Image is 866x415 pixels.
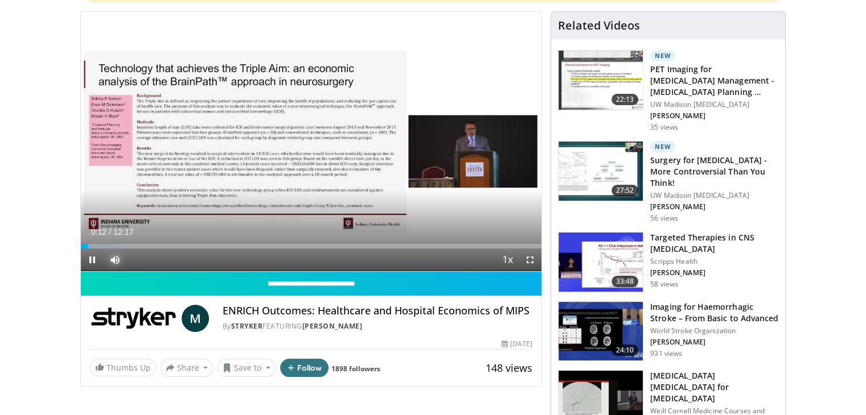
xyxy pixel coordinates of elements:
p: 56 views [650,214,678,223]
a: 22:13 New PET Imaging for [MEDICAL_DATA] Management - [MEDICAL_DATA] Planning … UW Madison [MEDIC... [558,50,778,132]
button: Share [161,359,214,377]
button: Pause [81,248,104,271]
a: Thumbs Up [90,359,156,376]
span: 33:48 [611,276,639,287]
p: [PERSON_NAME] [650,202,778,211]
span: 24:10 [611,345,639,356]
span: / [109,227,112,236]
p: [PERSON_NAME] [650,111,778,121]
div: [DATE] [502,339,532,349]
button: Playback Rate [496,248,519,271]
div: By FEATURING [223,321,532,331]
h3: Surgery for [MEDICAL_DATA] - More Controversial Than You Think! [650,155,778,189]
a: 1898 followers [331,364,380,374]
p: World Stroke Organization [650,326,778,335]
span: 27:52 [611,185,639,196]
div: Progress Bar [81,244,542,248]
p: New [650,141,675,152]
a: 27:52 New Surgery for [MEDICAL_DATA] - More Controversial Than You Think! UW Madison [MEDICAL_DAT... [558,141,778,223]
p: [PERSON_NAME] [650,268,778,277]
p: UW Madison [MEDICAL_DATA] [650,100,778,109]
a: 33:48 Targeted Therapies in CNS [MEDICAL_DATA] Scripps Health [PERSON_NAME] 58 views [558,232,778,292]
p: New [650,50,675,61]
p: Scripps Health [650,257,778,266]
p: UW Madison [MEDICAL_DATA] [650,191,778,200]
h3: [MEDICAL_DATA] [MEDICAL_DATA] for [MEDICAL_DATA] [650,370,778,404]
button: Save to [217,359,276,377]
button: Fullscreen [519,248,541,271]
img: 1c4632f2-a40d-4e4d-b1c5-323e508d40b9.150x105_q85_crop-smart_upscale.jpg [559,142,643,201]
span: 12:17 [113,227,133,236]
h4: ENRICH Outcomes: Healthcare and Hospital Economics of MIPS [223,305,532,317]
p: 58 views [650,280,678,289]
img: ccd18dbe-6eaa-47ad-b235-ca6324731453.150x105_q85_crop-smart_upscale.jpg [559,302,643,361]
span: 0:12 [91,227,106,236]
button: Mute [104,248,126,271]
span: 148 views [486,361,532,375]
a: 24:10 Imaging for Haemorrhagic Stroke – From Basic to Advanced World Stroke Organization [PERSON_... [558,301,778,362]
p: 35 views [650,123,678,132]
img: 278948ba-f234-4894-bc6b-031609f237f2.150x105_q85_crop-smart_upscale.jpg [559,51,643,110]
span: 22:13 [611,94,639,105]
h4: Related Videos [558,19,640,32]
img: Stryker [90,305,177,332]
a: M [182,305,209,332]
a: [PERSON_NAME] [302,321,363,331]
h3: Targeted Therapies in CNS [MEDICAL_DATA] [650,232,778,255]
p: [PERSON_NAME] [650,338,778,347]
h3: PET Imaging for [MEDICAL_DATA] Management - [MEDICAL_DATA] Planning … [650,64,778,98]
video-js: Video Player [81,12,542,272]
p: 931 views [650,349,682,358]
h3: Imaging for Haemorrhagic Stroke – From Basic to Advanced [650,301,778,324]
a: Stryker [231,321,263,331]
button: Follow [280,359,329,377]
img: 9baa249a-0302-4047-9491-1d293e84978f.150x105_q85_crop-smart_upscale.jpg [559,233,643,292]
